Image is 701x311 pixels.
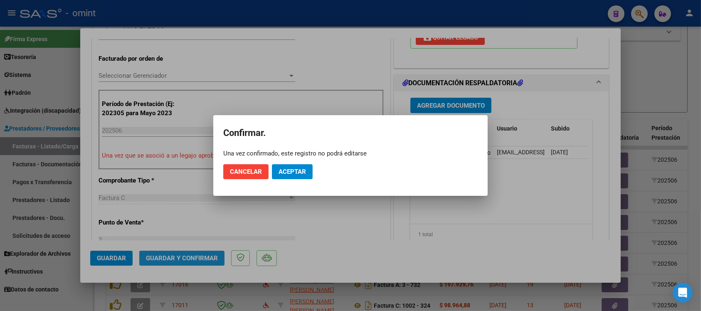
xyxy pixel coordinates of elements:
button: Cancelar [223,164,269,179]
h2: Confirmar. [223,125,478,141]
span: Cancelar [230,168,262,175]
button: Aceptar [272,164,313,179]
div: Open Intercom Messenger [673,283,693,303]
span: Aceptar [279,168,306,175]
div: Una vez confirmado, este registro no podrá editarse [223,149,478,158]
